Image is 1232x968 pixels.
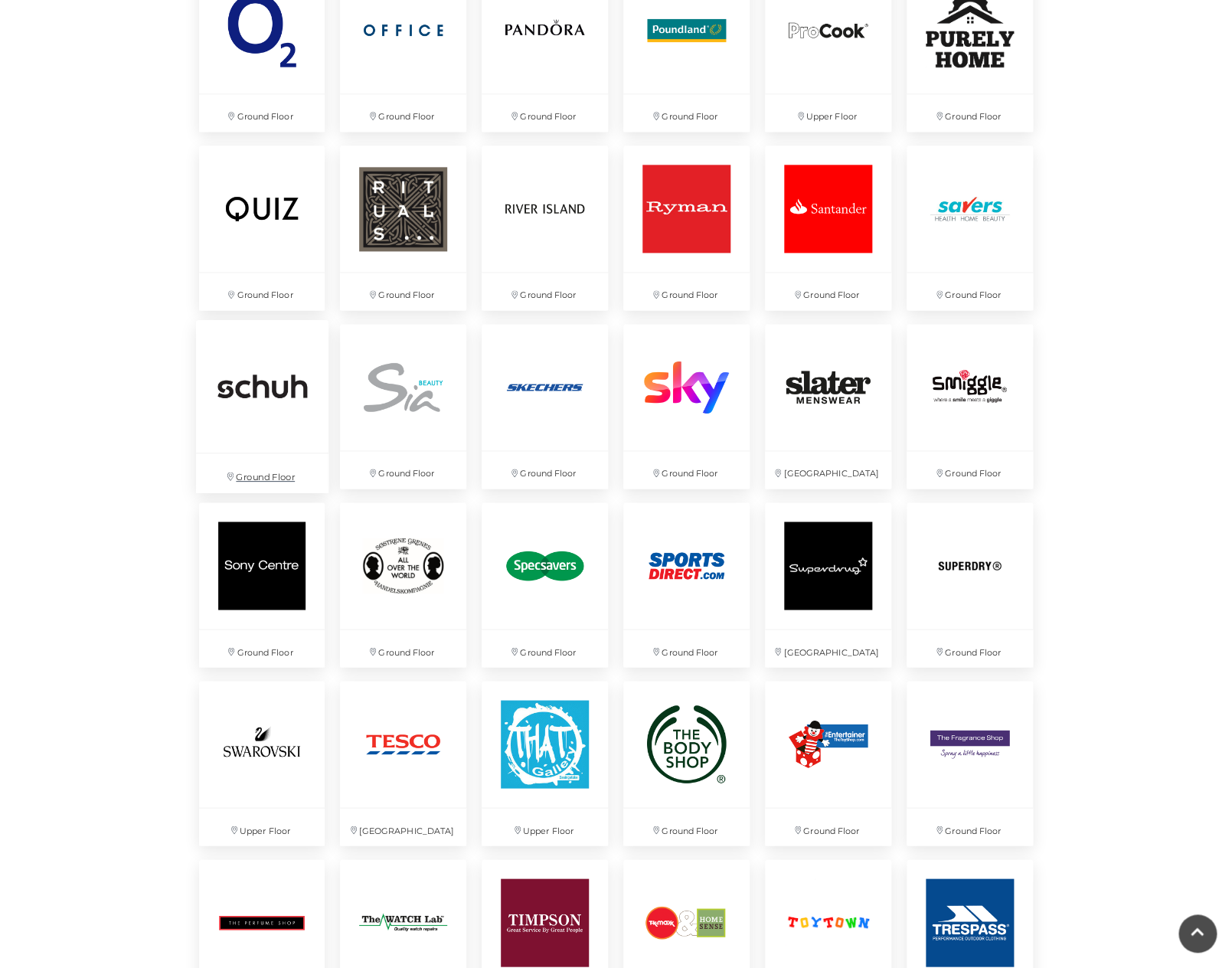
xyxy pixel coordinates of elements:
p: Upper Floor [765,94,891,132]
p: Ground Floor [482,630,608,667]
a: Ground Floor [191,138,333,318]
p: Ground Floor [623,808,750,845]
a: Ground Floor [474,495,616,675]
p: Ground Floor [482,451,608,489]
a: Ground Floor [188,312,336,501]
a: Upper Floor [191,673,333,853]
p: Ground Floor [482,94,608,132]
p: Ground Floor [623,630,750,667]
a: Ground Floor [332,316,474,496]
a: Ground Floor [616,495,757,675]
a: Ground Floor [616,138,757,318]
p: Ground Floor [195,453,328,492]
a: Ground Floor [332,138,474,318]
a: Ground Floor [899,316,1041,496]
p: [GEOGRAPHIC_DATA] [765,630,891,667]
p: Ground Floor [340,630,466,667]
a: Ground Floor [191,495,333,675]
a: Ground Floor [332,495,474,675]
a: Ground Floor [899,495,1041,675]
p: [GEOGRAPHIC_DATA] [340,808,466,845]
a: That Gallery at Festival Place Upper Floor [474,673,616,853]
a: [GEOGRAPHIC_DATA] [757,495,899,675]
p: Ground Floor [340,94,466,132]
a: Ground Floor [616,673,757,853]
a: Ground Floor [474,316,616,496]
p: Upper Floor [199,808,325,845]
p: Ground Floor [340,273,466,310]
p: Upper Floor [482,808,608,845]
a: Ground Floor [757,138,899,318]
p: Ground Floor [907,94,1033,132]
p: Ground Floor [907,630,1033,667]
a: Ground Floor [616,316,757,496]
img: That Gallery at Festival Place [482,681,608,807]
a: Ground Floor [474,138,616,318]
p: Ground Floor [482,273,608,310]
p: Ground Floor [199,273,325,310]
p: Ground Floor [199,94,325,132]
a: [GEOGRAPHIC_DATA] [757,316,899,496]
p: Ground Floor [765,808,891,845]
p: Ground Floor [907,273,1033,310]
a: [GEOGRAPHIC_DATA] [332,673,474,853]
p: Ground Floor [623,451,750,489]
a: Ground Floor [757,673,899,853]
a: Ground Floor [899,673,1041,853]
p: Ground Floor [199,630,325,667]
p: Ground Floor [765,273,891,310]
p: Ground Floor [623,94,750,132]
p: Ground Floor [907,808,1033,845]
p: Ground Floor [623,273,750,310]
a: Ground Floor [899,138,1041,318]
p: [GEOGRAPHIC_DATA] [765,451,891,489]
p: Ground Floor [340,451,466,489]
p: Ground Floor [907,451,1033,489]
